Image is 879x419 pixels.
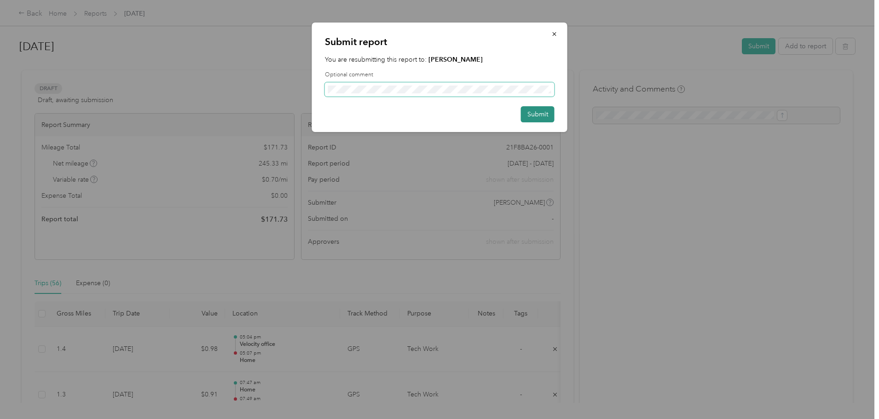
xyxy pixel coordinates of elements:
iframe: Everlance-gr Chat Button Frame [827,367,879,419]
strong: [PERSON_NAME] [428,56,483,63]
label: Optional comment [325,71,555,79]
p: Submit report [325,35,555,48]
p: You are resubmitting this report to: [325,55,555,64]
button: Submit [521,106,555,122]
